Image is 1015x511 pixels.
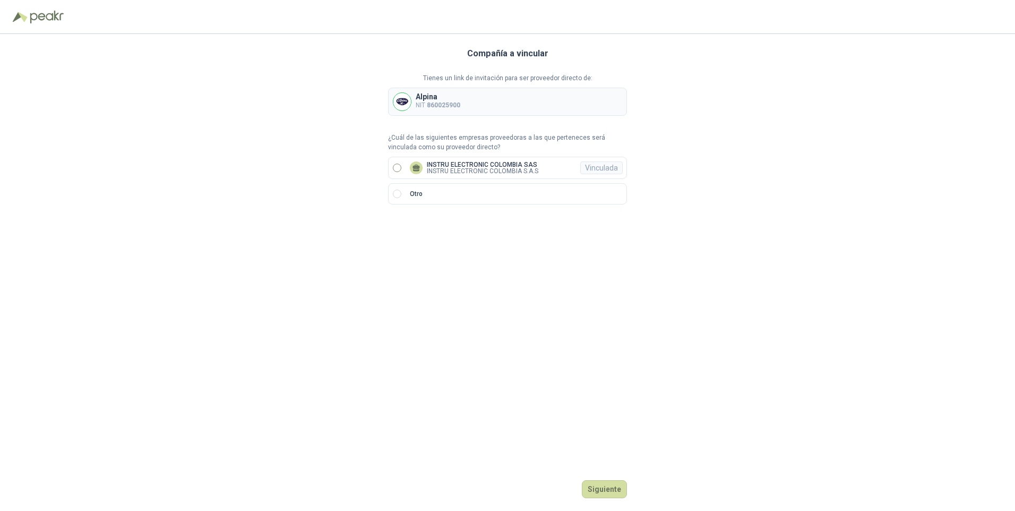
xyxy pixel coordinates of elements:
[427,161,538,168] p: INSTRU ELECTRONIC COLOMBIA SAS
[393,93,411,110] img: Company Logo
[580,161,623,174] div: Vinculada
[410,189,423,199] p: Otro
[416,100,460,110] p: NIT
[416,93,460,100] p: Alpina
[388,73,627,83] p: Tienes un link de invitación para ser proveedor directo de:
[467,47,548,61] h3: Compañía a vincular
[427,168,538,174] p: INSTRU ELECTRONIC COLOMBIA S.A.S
[13,12,28,22] img: Logo
[388,133,627,153] p: ¿Cuál de las siguientes empresas proveedoras a las que perteneces será vinculada como su proveedo...
[427,101,460,109] b: 860025900
[582,480,627,498] button: Siguiente
[30,11,64,23] img: Peakr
